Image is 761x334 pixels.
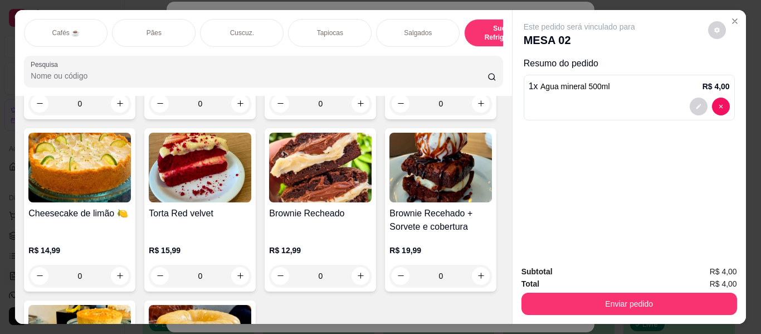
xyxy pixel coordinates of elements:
[269,245,372,256] p: R$ 12,99
[389,207,492,234] h4: Brownie Recehado + Sorvete e cobertura
[271,95,289,113] button: decrease-product-quantity
[703,81,730,92] p: R$ 4,00
[151,95,169,113] button: decrease-product-quantity
[472,95,490,113] button: increase-product-quantity
[352,95,369,113] button: increase-product-quantity
[521,293,737,315] button: Enviar pedido
[147,28,162,37] p: Pães
[710,278,737,290] span: R$ 4,00
[389,133,492,202] img: product-image
[31,95,48,113] button: decrease-product-quantity
[269,207,372,220] h4: Brownie Recheado
[472,267,490,285] button: increase-product-quantity
[230,28,254,37] p: Cuscuz.
[52,28,80,37] p: Cafés ☕
[529,80,610,93] p: 1 x
[149,133,251,202] img: product-image
[521,279,539,288] strong: Total
[111,267,129,285] button: increase-product-quantity
[690,98,708,115] button: decrease-product-quantity
[524,57,735,70] p: Resumo do pedido
[708,21,726,39] button: decrease-product-quantity
[352,267,369,285] button: increase-product-quantity
[271,267,289,285] button: decrease-product-quantity
[726,12,744,30] button: Close
[231,95,249,113] button: increase-product-quantity
[521,267,553,276] strong: Subtotal
[269,133,372,202] img: product-image
[404,28,432,37] p: Salgados
[111,95,129,113] button: increase-product-quantity
[31,60,62,69] label: Pesquisa
[712,98,730,115] button: decrease-product-quantity
[31,70,487,81] input: Pesquisa
[28,133,131,202] img: product-image
[392,267,409,285] button: decrease-product-quantity
[231,267,249,285] button: increase-product-quantity
[317,28,343,37] p: Tapiocas
[710,265,737,278] span: R$ 4,00
[149,207,251,220] h4: Torta Red velvet
[524,21,635,32] p: Este pedido será vinculado para
[149,245,251,256] p: R$ 15,99
[474,24,538,42] p: Sucos e Refrigerantes
[524,32,635,48] p: MESA 02
[151,267,169,285] button: decrease-product-quantity
[28,245,131,256] p: R$ 14,99
[31,267,48,285] button: decrease-product-quantity
[540,82,610,91] span: Agua mineral 500ml
[392,95,409,113] button: decrease-product-quantity
[389,245,492,256] p: R$ 19,99
[28,207,131,220] h4: Cheesecake de limão 🍋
